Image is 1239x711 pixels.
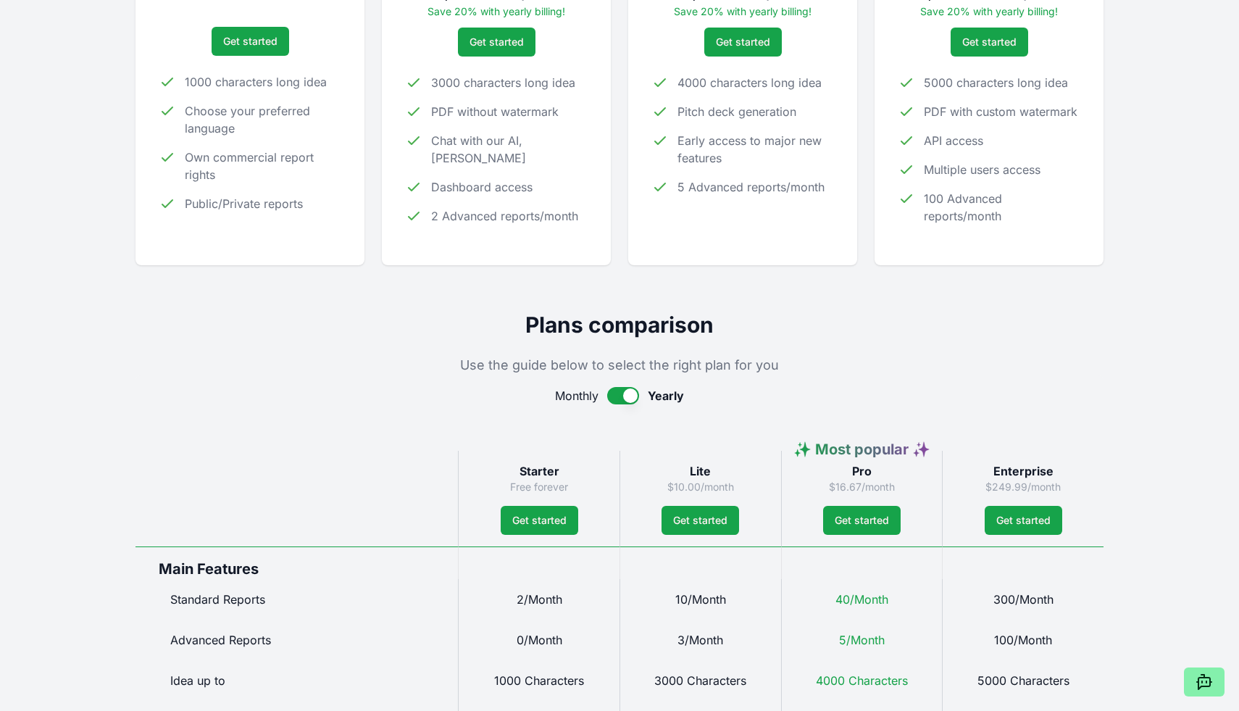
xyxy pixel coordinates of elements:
p: Free forever [470,480,608,494]
p: $16.67/month [793,480,931,494]
div: Idea up to [135,660,458,701]
span: Own commercial report rights [185,149,341,183]
span: 40/Month [835,592,888,607]
div: Main Features [135,546,458,579]
span: Pitch deck generation [677,103,796,120]
h2: Plans comparison [135,312,1104,338]
span: 1000 Characters [494,673,584,688]
span: 0/Month [517,633,562,647]
span: 5000 characters long idea [924,74,1068,91]
span: 2/Month [517,592,562,607]
a: Get started [662,506,739,535]
a: Get started [985,506,1062,535]
span: 3/Month [677,633,723,647]
span: 5 Advanced reports/month [677,178,825,196]
span: Early access to major new features [677,132,834,167]
div: Standard Reports [135,579,458,620]
a: Get started [951,28,1028,57]
p: $10.00/month [632,480,769,494]
span: Monthly [555,387,598,404]
h3: Enterprise [954,462,1092,480]
span: 2 Advanced reports/month [431,207,578,225]
span: 4000 characters long idea [677,74,822,91]
span: Save 20% with yearly billing! [427,5,565,17]
span: PDF without watermark [431,103,559,120]
h3: Starter [470,462,608,480]
span: Yearly [648,387,684,404]
p: Use the guide below to select the right plan for you [135,355,1104,375]
span: 10/Month [675,592,726,607]
span: 100 Advanced reports/month [924,190,1080,225]
span: 3000 characters long idea [431,74,575,91]
span: Public/Private reports [185,195,303,212]
span: Save 20% with yearly billing! [920,5,1058,17]
span: API access [924,132,983,149]
div: Advanced Reports [135,620,458,660]
h3: Lite [632,462,769,480]
span: Chat with our AI, [PERSON_NAME] [431,132,588,167]
span: Save 20% with yearly billing! [674,5,812,17]
a: Get started [823,506,901,535]
span: 300/Month [993,592,1054,607]
a: Get started [704,28,782,57]
a: Get started [212,27,289,56]
span: 1000 characters long idea [185,73,327,91]
span: 5000 Characters [977,673,1069,688]
span: Choose your preferred language [185,102,341,137]
span: 5/Month [839,633,885,647]
span: Multiple users access [924,161,1040,178]
a: Get started [501,506,578,535]
span: 100/Month [994,633,1052,647]
a: Get started [458,28,535,57]
span: Dashboard access [431,178,533,196]
span: ✨ Most popular ✨ [793,441,930,458]
span: 4000 Characters [816,673,908,688]
p: $249.99/month [954,480,1092,494]
span: 3000 Characters [654,673,746,688]
span: PDF with custom watermark [924,103,1077,120]
h3: Pro [793,462,931,480]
